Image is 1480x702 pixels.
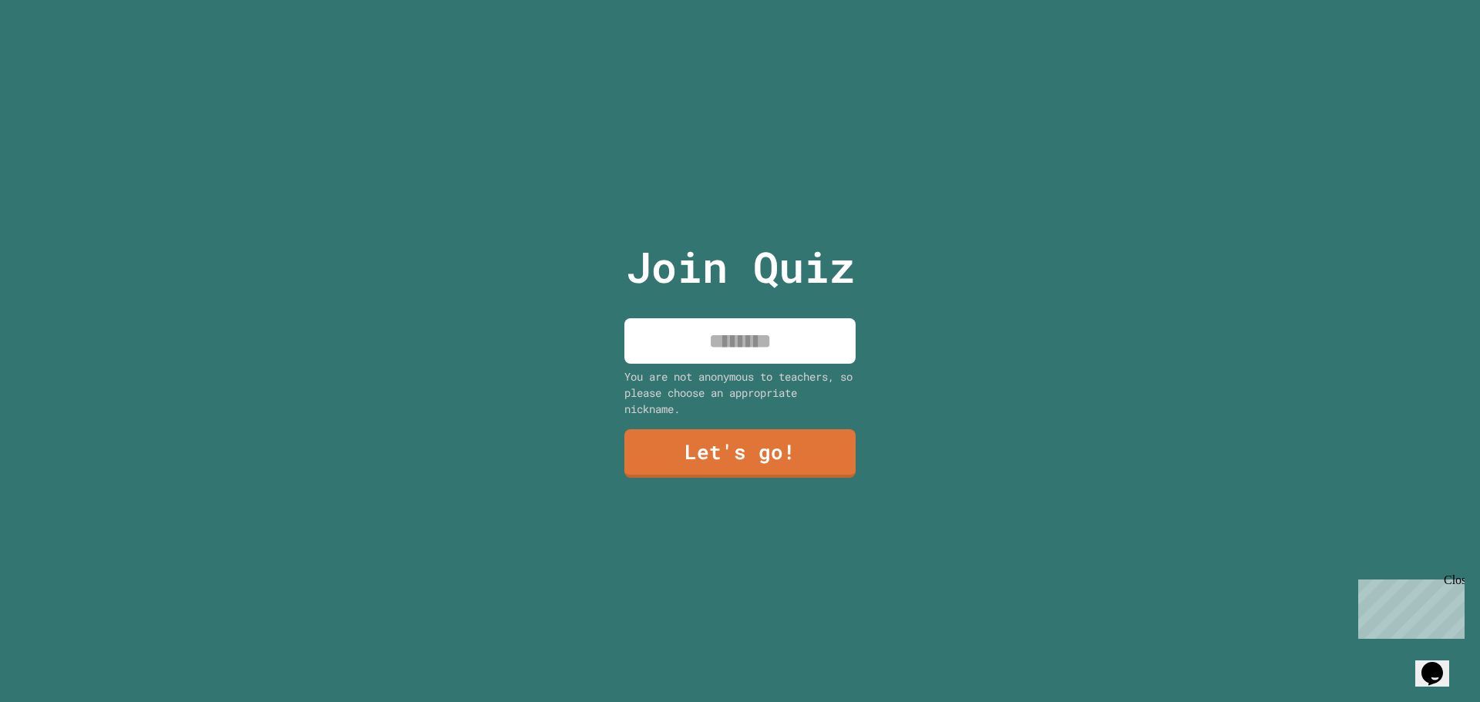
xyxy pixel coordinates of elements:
[1352,573,1465,639] iframe: chat widget
[6,6,106,98] div: Chat with us now!Close
[626,235,855,299] p: Join Quiz
[624,429,856,478] a: Let's go!
[1415,640,1465,687] iframe: chat widget
[624,368,856,417] div: You are not anonymous to teachers, so please choose an appropriate nickname.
